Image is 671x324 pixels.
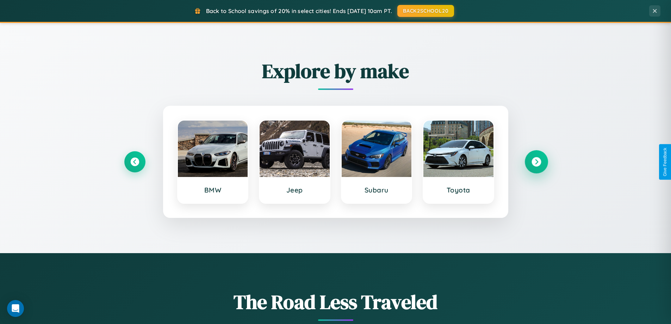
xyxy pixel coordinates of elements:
div: Open Intercom Messenger [7,300,24,317]
button: BACK2SCHOOL20 [397,5,454,17]
div: Give Feedback [663,148,667,176]
h3: BMW [185,186,241,194]
h3: Subaru [349,186,405,194]
h1: The Road Less Traveled [124,288,547,316]
h3: Jeep [267,186,323,194]
h3: Toyota [430,186,486,194]
span: Back to School savings of 20% in select cities! Ends [DATE] 10am PT. [206,7,392,14]
h2: Explore by make [124,57,547,85]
